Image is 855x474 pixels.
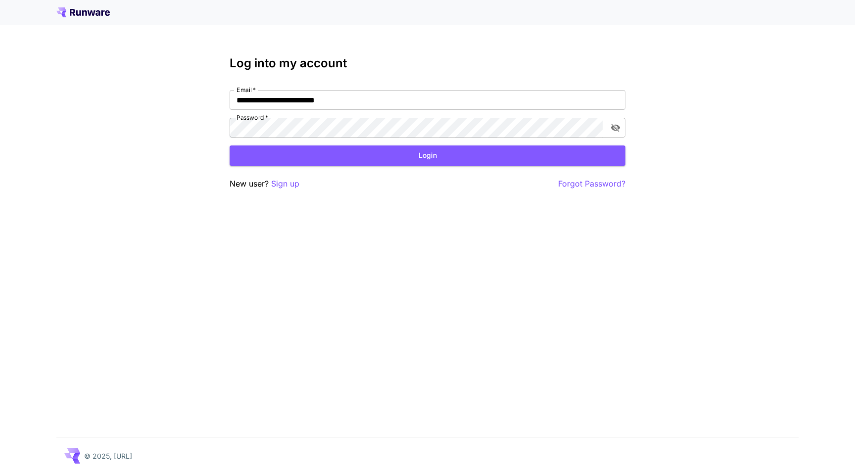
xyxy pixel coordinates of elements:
label: Email [237,86,256,94]
p: © 2025, [URL] [84,451,132,461]
button: Login [230,145,625,166]
button: toggle password visibility [607,119,624,137]
h3: Log into my account [230,56,625,70]
p: New user? [230,178,299,190]
button: Forgot Password? [558,178,625,190]
label: Password [237,113,268,122]
button: Sign up [271,178,299,190]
